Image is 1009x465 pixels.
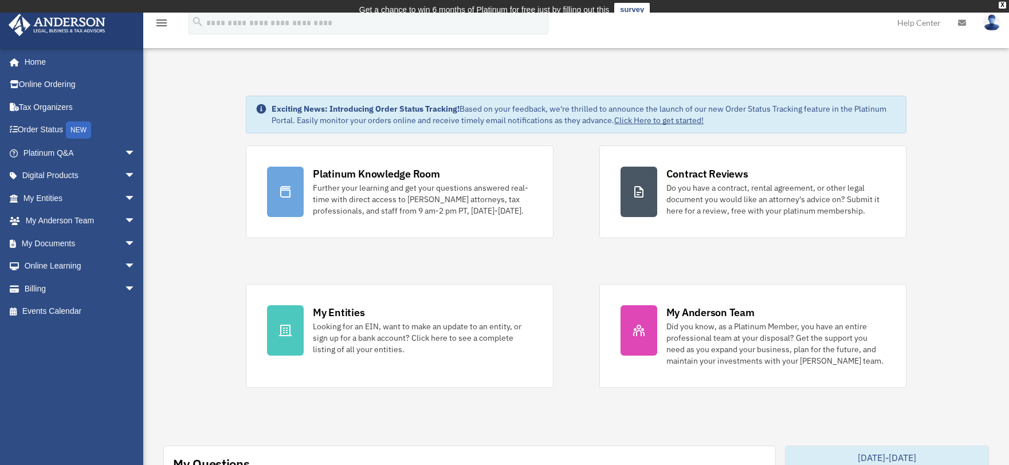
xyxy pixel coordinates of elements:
a: My Entities Looking for an EIN, want to make an update to an entity, or sign up for a bank accoun... [246,284,553,388]
a: Tax Organizers [8,96,153,119]
a: menu [155,20,168,30]
div: Platinum Knowledge Room [313,167,440,181]
img: User Pic [983,14,1000,31]
span: arrow_drop_down [124,187,147,210]
a: Platinum Knowledge Room Further your learning and get your questions answered real-time with dire... [246,145,553,238]
a: Billingarrow_drop_down [8,277,153,300]
img: Anderson Advisors Platinum Portal [5,14,109,36]
div: NEW [66,121,91,139]
div: My Entities [313,305,364,320]
div: Get a chance to win 6 months of Platinum for free just by filling out this [359,3,610,17]
span: arrow_drop_down [124,255,147,278]
div: Did you know, as a Platinum Member, you have an entire professional team at your disposal? Get th... [666,321,885,367]
div: Do you have a contract, rental agreement, or other legal document you would like an attorney's ad... [666,182,885,216]
a: Online Learningarrow_drop_down [8,255,153,278]
i: search [191,15,204,28]
a: survey [614,3,650,17]
a: My Documentsarrow_drop_down [8,232,153,255]
a: My Anderson Teamarrow_drop_down [8,210,153,232]
div: Looking for an EIN, want to make an update to an entity, or sign up for a bank account? Click her... [313,321,532,355]
a: Online Ordering [8,73,153,96]
a: My Anderson Team Did you know, as a Platinum Member, you have an entire professional team at your... [599,284,906,388]
a: Platinum Q&Aarrow_drop_down [8,141,153,164]
a: Order StatusNEW [8,119,153,142]
a: Contract Reviews Do you have a contract, rental agreement, or other legal document you would like... [599,145,906,238]
a: Digital Productsarrow_drop_down [8,164,153,187]
a: Click Here to get started! [614,115,704,125]
div: close [999,2,1006,9]
a: Home [8,50,147,73]
div: My Anderson Team [666,305,755,320]
span: arrow_drop_down [124,277,147,301]
div: Further your learning and get your questions answered real-time with direct access to [PERSON_NAM... [313,182,532,216]
a: My Entitiesarrow_drop_down [8,187,153,210]
i: menu [155,16,168,30]
span: arrow_drop_down [124,232,147,255]
span: arrow_drop_down [124,210,147,233]
span: arrow_drop_down [124,164,147,188]
div: Based on your feedback, we're thrilled to announce the launch of our new Order Status Tracking fe... [272,103,897,126]
div: Contract Reviews [666,167,748,181]
strong: Exciting News: Introducing Order Status Tracking! [272,104,460,114]
span: arrow_drop_down [124,141,147,165]
a: Events Calendar [8,300,153,323]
